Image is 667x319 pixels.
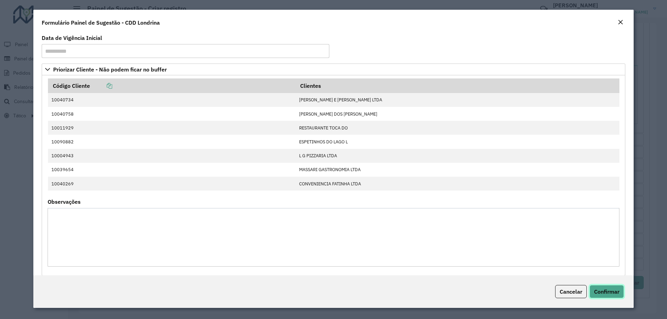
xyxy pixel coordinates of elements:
span: Priorizar Cliente - Não podem ficar no buffer [53,67,167,72]
button: Cancelar [555,285,587,298]
td: [PERSON_NAME] DOS [PERSON_NAME] [296,107,619,121]
td: 10040269 [48,177,296,191]
td: MASSARI GASTRONOMIA LTDA [296,163,619,177]
em: Fechar [618,19,623,25]
td: 10011929 [48,121,296,135]
th: Código Cliente [48,78,296,93]
span: Confirmar [594,288,619,295]
td: 10040758 [48,107,296,121]
a: Copiar [90,82,112,89]
th: Clientes [296,78,619,93]
td: L G PIZZARIA LTDA [296,149,619,163]
td: 10090882 [48,135,296,149]
button: Confirmar [590,285,624,298]
a: Priorizar Cliente - Não podem ficar no buffer [42,64,625,75]
h4: Formulário Painel de Sugestão - CDD Londrina [42,18,160,27]
td: CONVENIENCIA FATINHA LTDA [296,177,619,191]
td: 10039654 [48,163,296,177]
span: Cancelar [560,288,582,295]
td: RESTAURANTE TOCA DO [296,121,619,135]
label: Observações [48,198,81,206]
td: 10040734 [48,93,296,107]
div: Priorizar Cliente - Não podem ficar no buffer [42,75,625,276]
td: ESPETINHOS DO LAGO L [296,135,619,149]
td: 10004943 [48,149,296,163]
td: [PERSON_NAME] E [PERSON_NAME] LTDA [296,93,619,107]
label: Data de Vigência Inicial [42,34,102,42]
button: Close [616,18,625,27]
